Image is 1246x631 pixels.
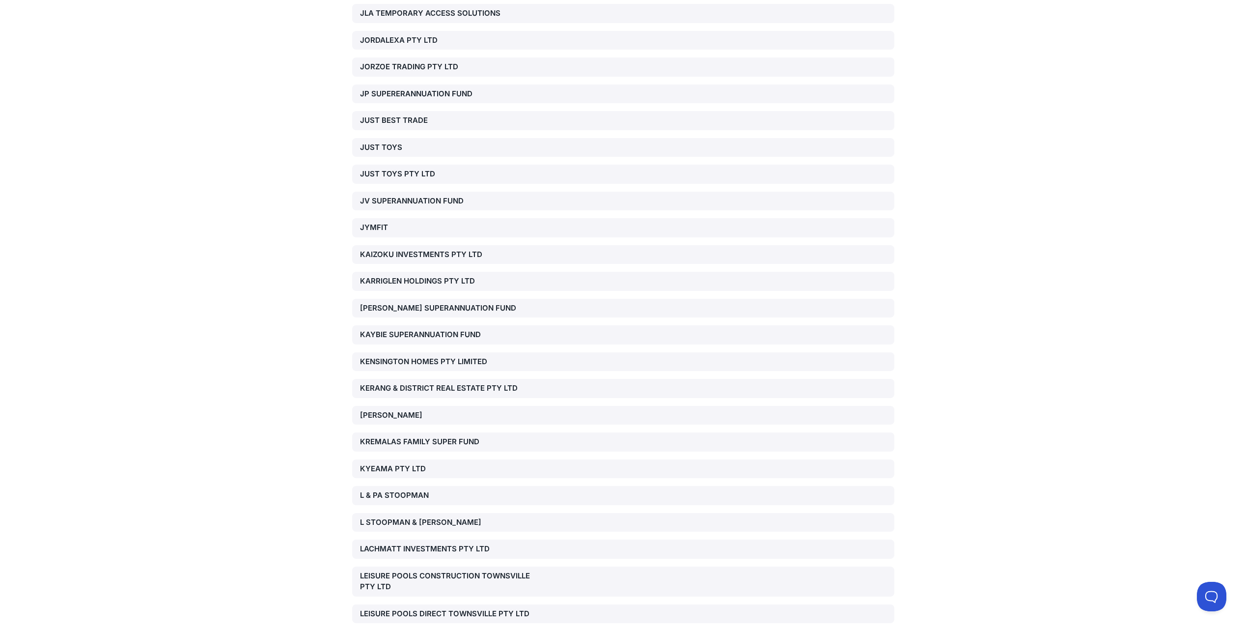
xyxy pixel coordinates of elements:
div: JUST BEST TRADE [360,115,533,126]
a: JUST TOYS PTY LTD [352,165,894,184]
a: LEISURE POOLS CONSTRUCTION TOWNSVILLE PTY LTD [352,567,894,597]
div: KAIZOKU INVESTMENTS PTY LTD [360,249,533,260]
div: JORDALEXA PTY LTD [360,35,533,46]
a: LEISURE POOLS DIRECT TOWNSVILLE PTY LTD [352,604,894,624]
a: L & PA STOOPMAN [352,486,894,505]
div: KENSINGTON HOMES PTY LIMITED [360,356,533,368]
div: JP SUPERERANNUATION FUND [360,88,533,100]
a: KARRIGLEN HOLDINGS PTY LTD [352,272,894,291]
a: KERANG & DISTRICT REAL ESTATE PTY LTD [352,379,894,398]
a: JV SUPERANNUATION FUND [352,192,894,211]
iframe: Toggle Customer Support [1197,582,1226,611]
div: KYEAMA PTY LTD [360,463,533,475]
a: JLA TEMPORARY ACCESS SOLUTIONS [352,4,894,23]
a: KREMALAS FAMILY SUPER FUND [352,432,894,452]
a: LACHMATT INVESTMENTS PTY LTD [352,540,894,559]
div: KAYBIE SUPERANNUATION FUND [360,329,533,341]
a: JYMFIT [352,218,894,237]
div: JUST TOYS PTY LTD [360,169,533,180]
div: LEISURE POOLS DIRECT TOWNSVILLE PTY LTD [360,608,533,620]
div: JORZOE TRADING PTY LTD [360,61,533,73]
div: KERANG & DISTRICT REAL ESTATE PTY LTD [360,383,533,394]
div: JUST TOYS [360,142,533,153]
div: JV SUPERANNUATION FUND [360,196,533,207]
a: JORZOE TRADING PTY LTD [352,57,894,77]
div: JYMFIT [360,222,533,233]
div: [PERSON_NAME] [360,410,533,421]
a: JORDALEXA PTY LTD [352,31,894,50]
div: JLA TEMPORARY ACCESS SOLUTIONS [360,8,533,19]
a: [PERSON_NAME] [352,406,894,425]
a: L STOOPMAN & [PERSON_NAME] [352,513,894,532]
a: JUST TOYS [352,138,894,157]
a: KAIZOKU INVESTMENTS PTY LTD [352,245,894,264]
div: L & PA STOOPMAN [360,490,533,501]
div: KARRIGLEN HOLDINGS PTY LTD [360,276,533,287]
a: KAYBIE SUPERANNUATION FUND [352,325,894,344]
a: JUST BEST TRADE [352,111,894,130]
div: LACHMATT INVESTMENTS PTY LTD [360,544,533,555]
div: L STOOPMAN & [PERSON_NAME] [360,517,533,528]
a: [PERSON_NAME] SUPERANNUATION FUND [352,299,894,318]
div: [PERSON_NAME] SUPERANNUATION FUND [360,303,533,314]
div: KREMALAS FAMILY SUPER FUND [360,436,533,448]
a: JP SUPERERANNUATION FUND [352,85,894,104]
a: KYEAMA PTY LTD [352,459,894,479]
div: LEISURE POOLS CONSTRUCTION TOWNSVILLE PTY LTD [360,571,533,593]
a: KENSINGTON HOMES PTY LIMITED [352,352,894,372]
